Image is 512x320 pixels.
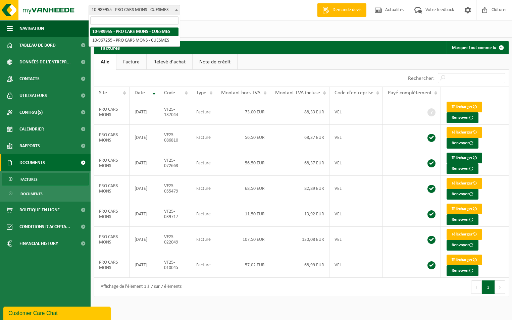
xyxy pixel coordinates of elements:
[447,178,482,189] a: Télécharger
[447,189,478,200] button: Renvoyer
[19,87,47,104] span: Utilisateurs
[447,127,482,138] a: Télécharger
[270,99,329,125] td: 88,33 EUR
[270,252,329,278] td: 68,99 EUR
[447,112,478,123] button: Renvoyer
[216,252,270,278] td: 57,02 EUR
[159,150,191,176] td: VF25-072663
[130,125,159,150] td: [DATE]
[94,176,130,201] td: PRO CARS MONS
[99,90,107,96] span: Site
[90,28,178,36] li: 10-989955 - PRO CARS MONS - CUESMES
[3,305,112,320] iframe: chat widget
[159,125,191,150] td: VF25-086810
[19,54,71,70] span: Données de l'entrepr...
[130,201,159,227] td: [DATE]
[19,104,43,121] span: Contrat(s)
[329,201,383,227] td: VEL
[270,201,329,227] td: 13,92 EUR
[97,281,182,293] div: Affichage de l'élément 1 à 7 sur 7 éléments
[447,102,482,112] a: Télécharger
[159,176,191,201] td: VF25-055479
[331,7,363,13] span: Demande devis
[317,3,366,17] a: Demande devis
[216,176,270,201] td: 68,50 EUR
[329,150,383,176] td: VEL
[2,173,89,185] a: Factures
[130,252,159,278] td: [DATE]
[94,227,130,252] td: PRO CARS MONS
[159,227,191,252] td: VF25-022049
[221,90,260,96] span: Montant hors TVA
[447,214,478,225] button: Renvoyer
[135,90,145,96] span: Date
[159,99,191,125] td: VF25-137044
[116,54,146,70] a: Facture
[159,252,191,278] td: VF25-010045
[270,227,329,252] td: 130,08 EUR
[447,138,478,149] button: Renvoyer
[19,235,58,252] span: Financial History
[2,187,89,200] a: Documents
[191,252,216,278] td: Facture
[216,150,270,176] td: 56,50 EUR
[329,125,383,150] td: VEL
[270,150,329,176] td: 68,37 EUR
[329,176,383,201] td: VEL
[275,90,320,96] span: Montant TVA incluse
[94,252,130,278] td: PRO CARS MONS
[19,218,70,235] span: Conditions d'accepta...
[94,201,130,227] td: PRO CARS MONS
[270,176,329,201] td: 82,89 EUR
[216,201,270,227] td: 11,50 EUR
[216,99,270,125] td: 73,00 EUR
[216,125,270,150] td: 56,50 EUR
[191,150,216,176] td: Facture
[19,138,40,154] span: Rapports
[130,176,159,201] td: [DATE]
[447,153,482,163] a: Télécharger
[329,227,383,252] td: VEL
[94,99,130,125] td: PRO CARS MONS
[447,204,482,214] a: Télécharger
[130,99,159,125] td: [DATE]
[193,54,237,70] a: Note de crédit
[191,99,216,125] td: Facture
[482,280,495,294] button: 1
[447,163,478,174] button: Renvoyer
[164,90,175,96] span: Code
[130,150,159,176] td: [DATE]
[19,202,60,218] span: Boutique en ligne
[388,90,431,96] span: Payé complètement
[94,54,116,70] a: Alle
[19,20,44,37] span: Navigation
[19,70,40,87] span: Contacts
[94,150,130,176] td: PRO CARS MONS
[329,252,383,278] td: VEL
[130,227,159,252] td: [DATE]
[270,125,329,150] td: 68,37 EUR
[447,240,478,251] button: Renvoyer
[19,154,45,171] span: Documents
[447,41,508,54] button: Marquer tout comme lu
[147,54,192,70] a: Relevé d'achat
[471,280,482,294] button: Previous
[216,227,270,252] td: 107,50 EUR
[20,188,43,200] span: Documents
[89,5,180,15] span: 10-989955 - PRO CARS MONS - CUESMES
[19,121,44,138] span: Calendrier
[329,99,383,125] td: VEL
[447,229,482,240] a: Télécharger
[90,36,178,45] li: 10-967255 - PRO CARS MONS - CUESMES
[495,280,505,294] button: Next
[335,90,373,96] span: Code d'entreprise
[20,173,38,186] span: Factures
[196,90,206,96] span: Type
[447,265,478,276] button: Renvoyer
[94,41,126,54] h2: Factures
[191,201,216,227] td: Facture
[191,227,216,252] td: Facture
[191,176,216,201] td: Facture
